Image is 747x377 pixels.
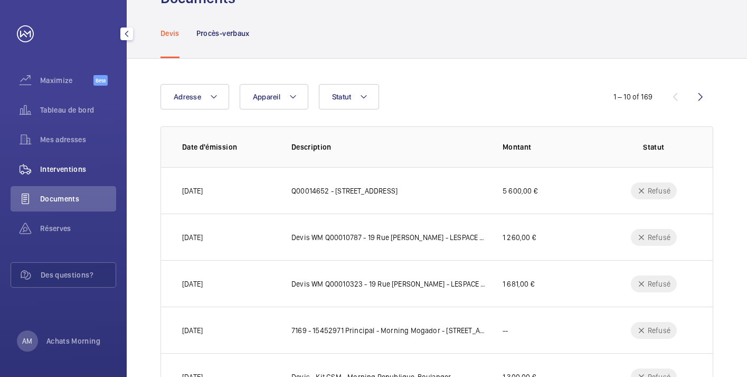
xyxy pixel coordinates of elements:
p: 5 600,00 € [503,186,537,196]
div: 1 – 10 of 169 [613,91,653,102]
p: Refusé [648,186,670,196]
button: Appareil [240,84,308,109]
span: Mes adresses [40,134,116,145]
p: AM [22,336,32,346]
span: Interventions [40,164,116,174]
span: Beta [93,75,108,86]
p: Devis [160,28,179,39]
span: Documents [40,194,116,204]
p: Statut [616,142,692,152]
p: -- [503,325,508,336]
p: 1 260,00 € [503,232,536,243]
p: Procès-verbaux [196,28,250,39]
p: [DATE] [182,325,203,336]
p: [DATE] [182,232,203,243]
span: Des questions? [41,270,116,280]
p: Devis WM Q00010323 - 19 Rue [PERSON_NAME] - LESPACE - Eclairage gaine [291,279,486,289]
button: Adresse [160,84,229,109]
span: Adresse [174,93,201,101]
p: Refusé [648,325,670,336]
span: Appareil [253,93,280,101]
p: 7169 - 15452971 Principal - Morning Mogador - [STREET_ADDRESS] [291,325,486,336]
p: Description [291,142,486,152]
p: [DATE] [182,279,203,289]
p: [DATE] [182,186,203,196]
span: Réserves [40,223,116,234]
p: 1 681,00 € [503,279,534,289]
p: Date d'émission [182,142,275,152]
p: Achats Morning [46,336,100,346]
p: Montant [503,142,599,152]
p: Q00014652 - [STREET_ADDRESS] [291,186,398,196]
span: Statut [332,93,352,101]
p: Refusé [648,232,670,243]
button: Statut [319,84,380,109]
p: Devis WM Q00010787 - 19 Rue [PERSON_NAME] - LESPACE - Remise en état seuil palier RDC [291,232,486,243]
span: Tableau de bord [40,105,116,115]
span: Maximize [40,75,93,86]
p: Refusé [648,279,670,289]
